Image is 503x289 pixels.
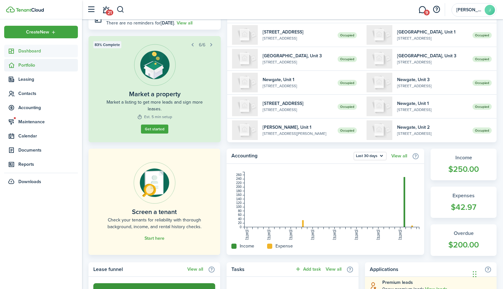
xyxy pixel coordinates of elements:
img: 3 [232,49,258,69]
avatar-text: J [485,5,495,15]
img: 1 [232,73,258,92]
widget-stats-title: Overdue [437,229,490,237]
tspan: 120 [236,201,242,205]
widget-list-item-title: [GEOGRAPHIC_DATA], Unit 3 [397,52,468,59]
tspan: 180 [236,189,242,193]
widget-list-item-description: [STREET_ADDRESS] [397,35,468,41]
a: View all [177,20,192,26]
widget-step-title: Market a property [129,89,181,99]
widget-stats-title: Income [437,154,490,162]
home-widget-title: Tasks [231,266,291,273]
span: Occupied [338,127,357,134]
widget-stats-count: $250.00 [437,163,490,175]
span: Occupied [338,32,357,38]
img: 2 [232,97,258,116]
span: Jasmine [456,8,482,12]
span: Contacts [18,90,78,97]
span: 21 [106,10,113,15]
widget-list-item-title: [STREET_ADDRESS] [263,100,333,107]
tspan: [DATE] [333,230,336,240]
img: 2 [232,25,258,45]
span: Occupied [472,56,492,62]
home-placeholder-description: Check your tenants for reliability with thorough background, income, and rental history checks. [103,217,206,230]
tspan: 60 [238,213,242,217]
span: Documents [18,147,78,154]
widget-list-item-description: [STREET_ADDRESS] [397,59,468,65]
span: Create New [26,30,49,34]
tspan: 0 [240,225,242,229]
a: View all [326,267,341,272]
span: 83% Complete [95,42,120,48]
img: TenantCloud [16,8,44,12]
tspan: [DATE] [267,230,271,240]
home-placeholder-title: Screen a tenant [132,207,177,217]
a: Expenses$42.97 [431,187,497,218]
a: Start here [144,236,164,241]
button: Search [116,4,125,15]
widget-list-item-description: [STREET_ADDRESS] [263,107,333,113]
span: Accounting [18,104,78,111]
explanation-title: Premium leads [382,279,492,286]
tspan: 20 [238,221,242,225]
button: Add task [295,266,321,273]
a: View all [391,154,407,159]
home-widget-title: Lease funnel [93,266,184,273]
tspan: [DATE] [246,230,249,240]
home-widget-title: Accounting [231,152,350,160]
button: Prev step [188,40,197,49]
span: Downloads [18,178,41,185]
home-widget-title: Applications [370,266,481,273]
button: Last 30 days [354,152,387,160]
tspan: [DATE] [355,230,358,240]
p: There are no reminders for . [106,20,175,26]
widget-step-description: Market a listing to get more leads and sign more leases. [103,99,206,112]
button: Open menu [4,26,78,38]
tspan: [DATE] [289,230,293,240]
widget-list-item-description: [STREET_ADDRESS] [397,131,468,136]
button: Open menu [354,152,387,160]
widget-list-item-title: Newgate, Unit 3 [397,76,468,83]
tspan: [DATE] [377,230,380,240]
img: 1 [367,25,392,45]
img: Listing [134,44,176,86]
tspan: 160 [236,193,242,197]
widget-list-item-title: [GEOGRAPHIC_DATA], Unit 3 [263,52,333,59]
button: Next step [207,40,216,49]
img: 1 [367,97,392,116]
a: Reports [4,158,78,171]
widget-stats-title: Expenses [437,192,490,200]
img: Online payments [134,162,175,204]
widget-list-item-title: Newgate, Unit 2 [397,124,468,131]
tspan: 80 [238,209,242,213]
widget-list-item-description: [STREET_ADDRESS] [263,35,333,41]
widget-list-item-title: Newgate, Unit 1 [263,76,333,83]
widget-stats-count: $200.00 [437,239,490,251]
span: Occupied [338,80,357,86]
button: Open sidebar [85,4,97,16]
div: Drag [473,265,477,284]
tspan: 260 [236,173,242,177]
widget-list-item-title: Newgate, Unit 1 [397,100,468,107]
home-widget-title: Income [240,243,254,249]
span: Occupied [472,104,492,110]
tspan: 140 [236,197,242,201]
span: Reports [18,161,78,168]
tspan: 220 [236,181,242,185]
b: [DATE] [161,20,174,26]
span: Occupied [472,127,492,134]
widget-list-item-description: [STREET_ADDRESS] [397,107,468,113]
span: Occupied [338,56,357,62]
widget-list-item-title: [PERSON_NAME], Unit 1 [263,124,333,131]
a: Get started [141,125,168,134]
home-widget-title: Expense [275,243,293,249]
a: Messaging [416,2,428,18]
span: 9 [424,10,430,15]
iframe: Chat Widget [471,258,503,289]
tspan: 240 [236,177,242,181]
widget-list-item-title: [STREET_ADDRESS] [263,29,333,35]
img: 3 [367,49,392,69]
span: 6/6 [199,42,205,48]
widget-list-item-title: [GEOGRAPHIC_DATA], Unit 1 [397,29,468,35]
widget-list-item-description: [STREET_ADDRESS] [263,83,333,89]
img: 1 [232,120,258,140]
